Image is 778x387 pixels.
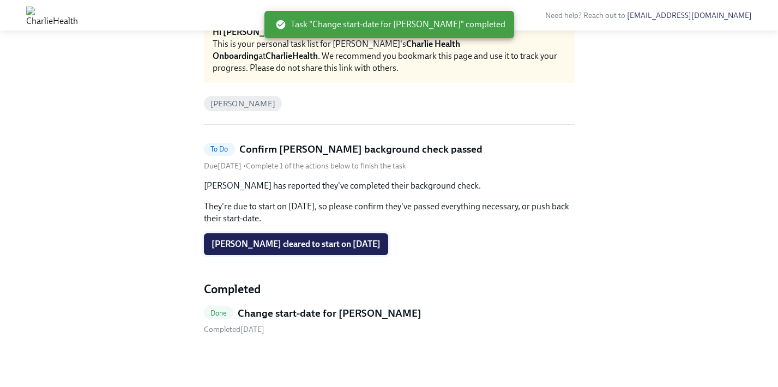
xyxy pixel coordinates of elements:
p: They're due to start on [DATE], so please confirm they've passed everything necessary, or push ba... [204,201,575,225]
span: To Do [204,145,235,153]
p: [PERSON_NAME] has reported they've completed their background check. [204,180,575,192]
strong: CharlieHealth [266,51,318,61]
span: Friday, September 5th 2025, 1:45 pm [204,325,264,334]
h5: Change start-date for [PERSON_NAME] [238,306,421,321]
div: This is your personal task list for [PERSON_NAME]'s at . We recommend you bookmark this page and ... [213,38,566,74]
h4: Completed [204,281,575,298]
span: [PERSON_NAME] cleared to start on [DATE] [212,239,381,250]
a: [EMAIL_ADDRESS][DOMAIN_NAME] [627,11,752,20]
div: • Complete 1 of the actions below to finish the task [204,161,406,171]
button: [PERSON_NAME] cleared to start on [DATE] [204,233,388,255]
a: DoneChange start-date for [PERSON_NAME] Completed[DATE] [204,306,575,335]
span: Task "Change start-date for [PERSON_NAME]" completed [275,19,505,31]
span: Need help? Reach out to [545,11,752,20]
span: [PERSON_NAME] [204,100,282,108]
h5: Confirm [PERSON_NAME] background check passed [239,142,483,156]
span: Thursday, September 18th 2025, 10:00 am [204,161,243,171]
img: CharlieHealth [26,7,78,24]
a: To DoConfirm [PERSON_NAME] background check passedDue[DATE] •Complete 1 of the actions below to f... [204,142,575,171]
span: Done [204,309,234,317]
strong: Hi [PERSON_NAME]! [213,27,296,37]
